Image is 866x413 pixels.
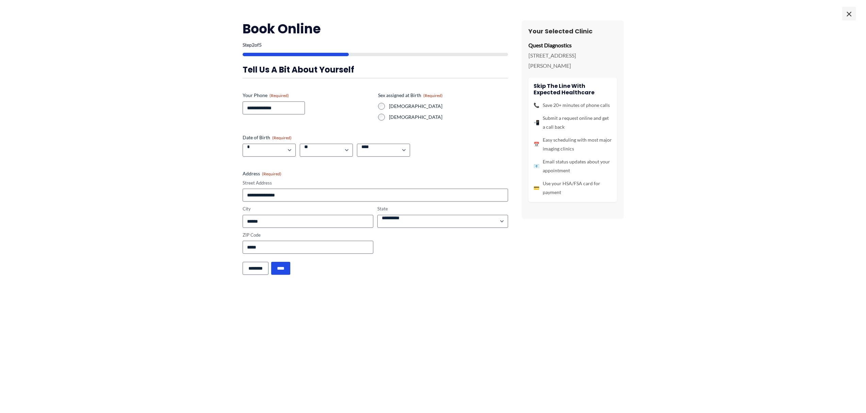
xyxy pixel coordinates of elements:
label: [DEMOGRAPHIC_DATA] [389,103,508,110]
li: Save 20+ minutes of phone calls [534,101,612,110]
span: 📧 [534,162,539,171]
h2: Book Online [243,20,508,37]
span: (Required) [262,171,281,176]
label: [DEMOGRAPHIC_DATA] [389,114,508,121]
span: (Required) [423,93,443,98]
span: 2 [252,42,255,48]
span: 📅 [534,140,539,149]
span: 💳 [534,184,539,192]
span: (Required) [269,93,289,98]
label: ZIP Code [243,232,373,238]
label: City [243,206,373,212]
p: Step of [243,43,508,47]
span: 📞 [534,101,539,110]
li: Submit a request online and get a call back [534,114,612,131]
h3: Your Selected Clinic [528,27,617,35]
h3: Tell us a bit about yourself [243,64,508,75]
h4: Skip the line with Expected Healthcare [534,83,612,96]
label: State [377,206,508,212]
legend: Sex assigned at Birth [378,92,443,99]
legend: Address [243,170,281,177]
li: Easy scheduling with most major imaging clinics [534,136,612,153]
p: [STREET_ADDRESS][PERSON_NAME] [528,50,617,70]
span: 5 [259,42,262,48]
li: Use your HSA/FSA card for payment [534,179,612,197]
legend: Date of Birth [243,134,292,141]
span: 📲 [534,118,539,127]
p: Quest Diagnostics [528,40,617,50]
li: Email status updates about your appointment [534,157,612,175]
label: Street Address [243,180,508,186]
span: (Required) [272,135,292,140]
span: × [842,7,856,20]
label: Your Phone [243,92,373,99]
